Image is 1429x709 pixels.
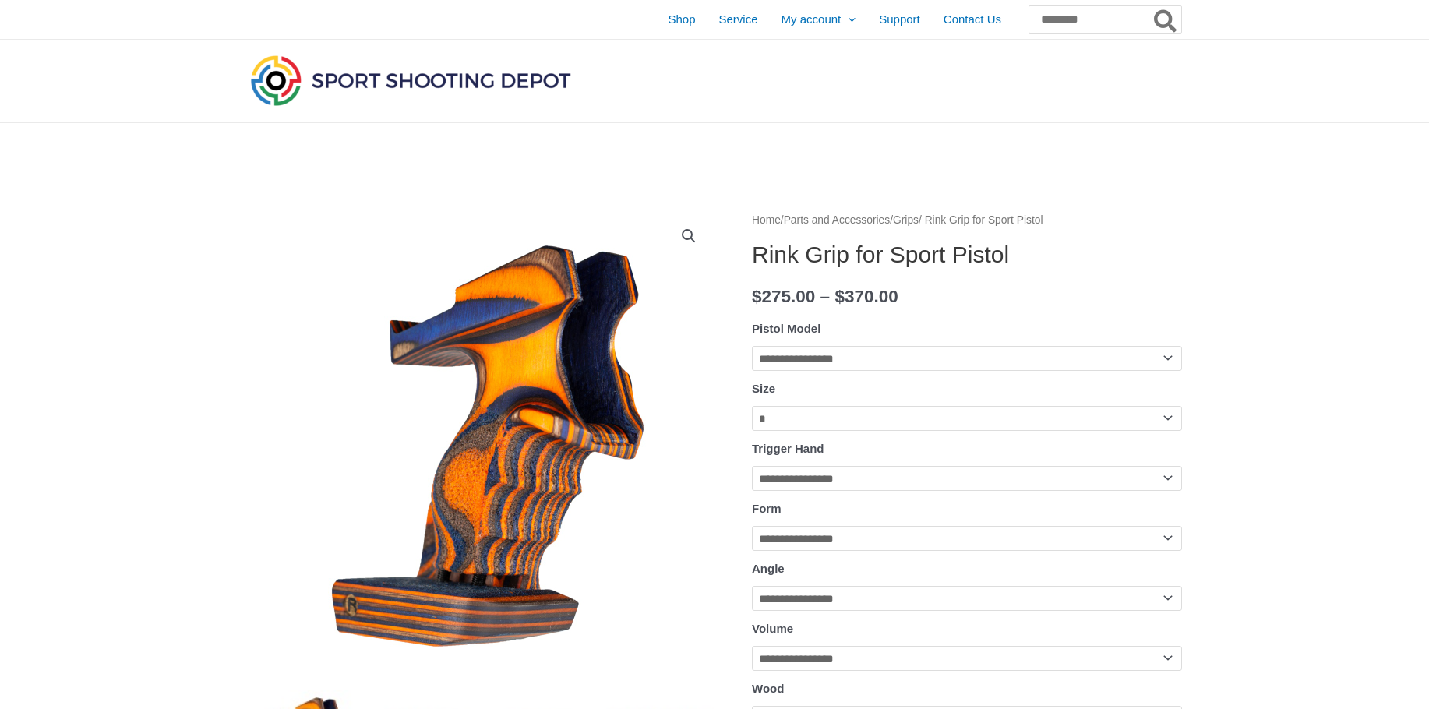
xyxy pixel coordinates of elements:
[247,51,574,109] img: Sport Shooting Depot
[752,322,820,335] label: Pistol Model
[752,622,793,635] label: Volume
[752,562,785,575] label: Angle
[752,382,775,395] label: Size
[784,214,891,226] a: Parts and Accessories
[752,287,762,306] span: $
[834,287,845,306] span: $
[820,287,831,306] span: –
[752,682,784,695] label: Wood
[1151,6,1181,33] button: Search
[893,214,919,226] a: Grips
[752,502,782,515] label: Form
[752,287,815,306] bdi: 275.00
[752,214,781,226] a: Home
[752,442,824,455] label: Trigger Hand
[752,241,1182,269] h1: Rink Grip for Sport Pistol
[834,287,898,306] bdi: 370.00
[752,210,1182,231] nav: Breadcrumb
[675,222,703,250] a: View full-screen image gallery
